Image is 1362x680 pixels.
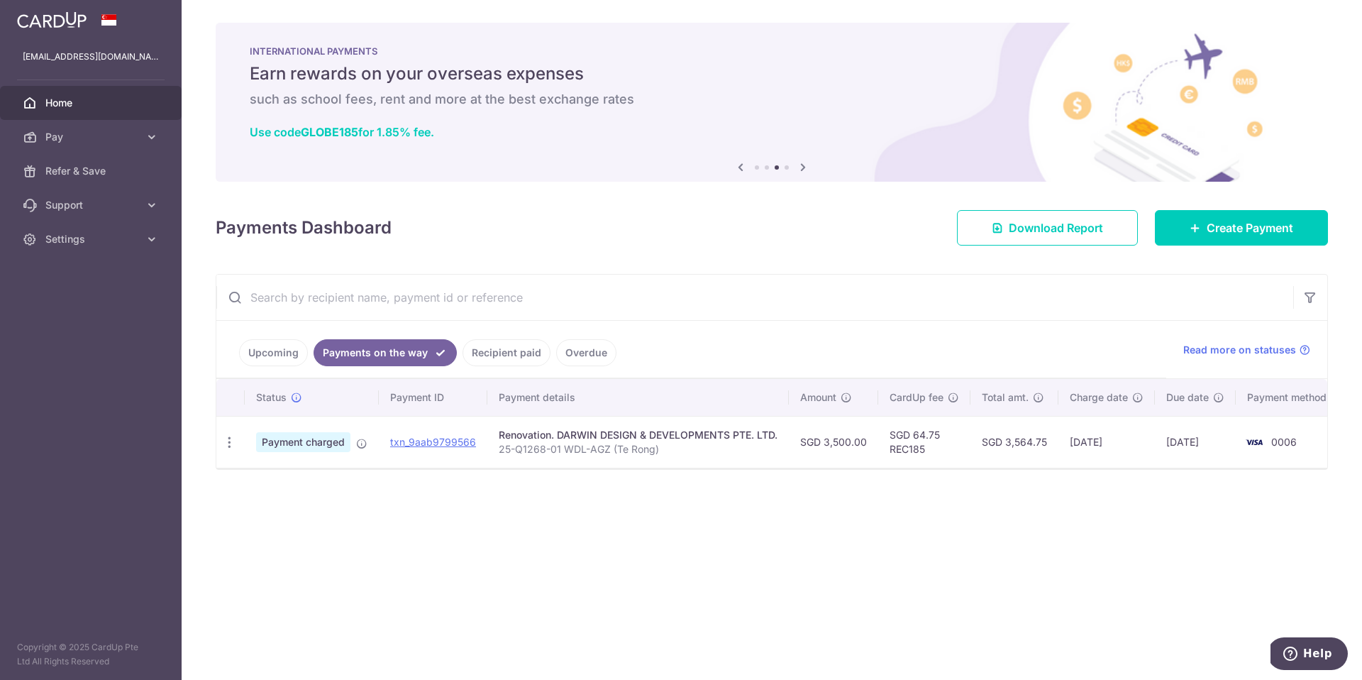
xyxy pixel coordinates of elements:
[17,11,87,28] img: CardUp
[1183,343,1310,357] a: Read more on statuses
[878,416,970,468] td: SGD 64.75 REC185
[1236,379,1344,416] th: Payment method
[1058,416,1155,468] td: [DATE]
[789,416,878,468] td: SGD 3,500.00
[1009,219,1103,236] span: Download Report
[800,390,836,405] span: Amount
[216,23,1328,182] img: International Payment Banner
[499,428,777,442] div: Renovation. DARWIN DESIGN & DEVELOPMENTS PTE. LTD.
[487,379,789,416] th: Payment details
[1155,210,1328,246] a: Create Payment
[1240,434,1268,451] img: Bank Card
[556,339,616,366] a: Overdue
[301,125,358,139] b: GLOBE185
[256,432,350,452] span: Payment charged
[45,96,139,110] span: Home
[250,91,1294,108] h6: such as school fees, rent and more at the best exchange rates
[23,50,159,64] p: [EMAIL_ADDRESS][DOMAIN_NAME]
[1207,219,1293,236] span: Create Payment
[1271,436,1297,448] span: 0006
[982,390,1029,405] span: Total amt.
[890,390,943,405] span: CardUp fee
[45,198,139,212] span: Support
[250,125,434,139] a: Use codeGLOBE185for 1.85% fee.
[250,45,1294,57] p: INTERNATIONAL PAYMENTS
[216,275,1293,320] input: Search by recipient name, payment id or reference
[45,164,139,178] span: Refer & Save
[250,62,1294,85] h5: Earn rewards on your overseas expenses
[463,339,550,366] a: Recipient paid
[256,390,287,405] span: Status
[239,339,308,366] a: Upcoming
[499,442,777,456] p: 25-Q1268-01 WDL-AGZ (Te Rong)
[45,232,139,246] span: Settings
[45,130,139,144] span: Pay
[379,379,487,416] th: Payment ID
[1155,416,1236,468] td: [DATE]
[216,215,392,241] h4: Payments Dashboard
[957,210,1138,246] a: Download Report
[1166,390,1209,405] span: Due date
[1070,390,1128,405] span: Charge date
[314,339,457,366] a: Payments on the way
[970,416,1058,468] td: SGD 3,564.75
[1183,343,1296,357] span: Read more on statuses
[390,436,476,448] a: txn_9aab9799566
[1270,637,1348,673] iframe: Opens a widget where you can find more information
